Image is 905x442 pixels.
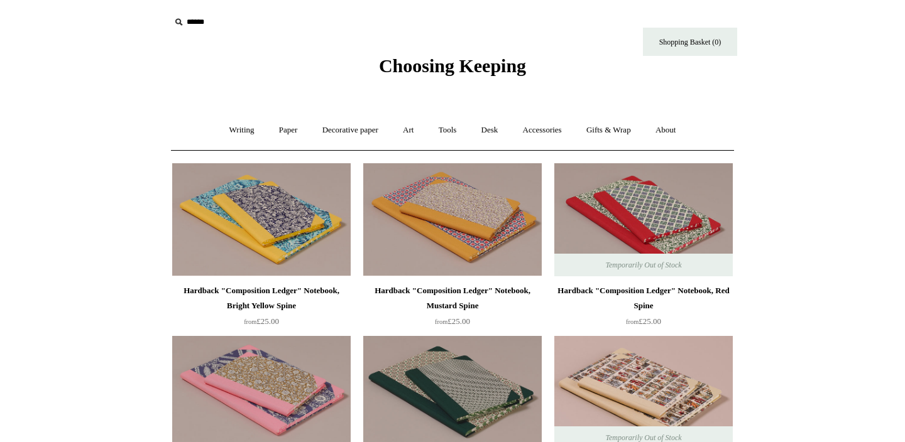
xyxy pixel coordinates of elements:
div: Hardback "Composition Ledger" Notebook, Red Spine [557,283,730,313]
span: £25.00 [626,316,661,326]
img: Hardback "Composition Ledger" Notebook, Red Spine [554,163,733,276]
span: from [626,318,639,325]
a: About [644,114,688,147]
a: Shopping Basket (0) [643,28,737,56]
a: Hardback "Composition Ledger" Notebook, Bright Yellow Spine from£25.00 [172,283,351,335]
a: Gifts & Wrap [575,114,642,147]
span: from [435,318,447,325]
a: Choosing Keeping [379,65,526,74]
a: Writing [218,114,266,147]
span: £25.00 [435,316,470,326]
a: Accessories [512,114,573,147]
a: Desk [470,114,510,147]
a: Hardback "Composition Ledger" Notebook, Mustard Spine from£25.00 [363,283,542,335]
a: Art [392,114,425,147]
a: Hardback "Composition Ledger" Notebook, Bright Yellow Spine Hardback "Composition Ledger" Noteboo... [172,163,351,276]
a: Paper [268,114,309,147]
a: Tools [427,114,468,147]
a: Hardback "Composition Ledger" Notebook, Red Spine Hardback "Composition Ledger" Notebook, Red Spi... [554,163,733,276]
a: Hardback "Composition Ledger" Notebook, Red Spine from£25.00 [554,283,733,335]
span: Choosing Keeping [379,55,526,76]
div: Hardback "Composition Ledger" Notebook, Bright Yellow Spine [175,283,348,313]
a: Decorative paper [311,114,390,147]
img: Hardback "Composition Ledger" Notebook, Mustard Spine [363,163,542,276]
div: Hardback "Composition Ledger" Notebook, Mustard Spine [366,283,539,313]
span: Temporarily Out of Stock [593,254,694,276]
img: Hardback "Composition Ledger" Notebook, Bright Yellow Spine [172,163,351,276]
a: Hardback "Composition Ledger" Notebook, Mustard Spine Hardback "Composition Ledger" Notebook, Mus... [363,163,542,276]
span: £25.00 [244,316,279,326]
span: from [244,318,256,325]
